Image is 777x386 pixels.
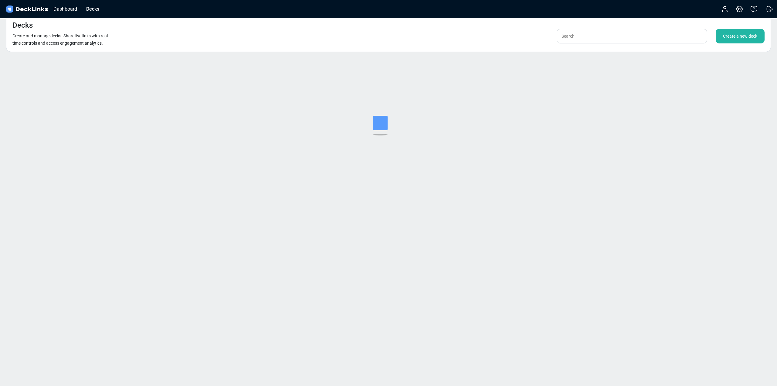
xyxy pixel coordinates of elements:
[557,29,707,43] input: Search
[50,5,80,13] div: Dashboard
[83,5,102,13] div: Decks
[5,5,49,14] img: DeckLinks
[12,21,33,30] h4: Decks
[12,33,109,46] small: Create and manage decks. Share live links with real-time controls and access engagement analytics.
[716,29,765,43] div: Create a new deck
